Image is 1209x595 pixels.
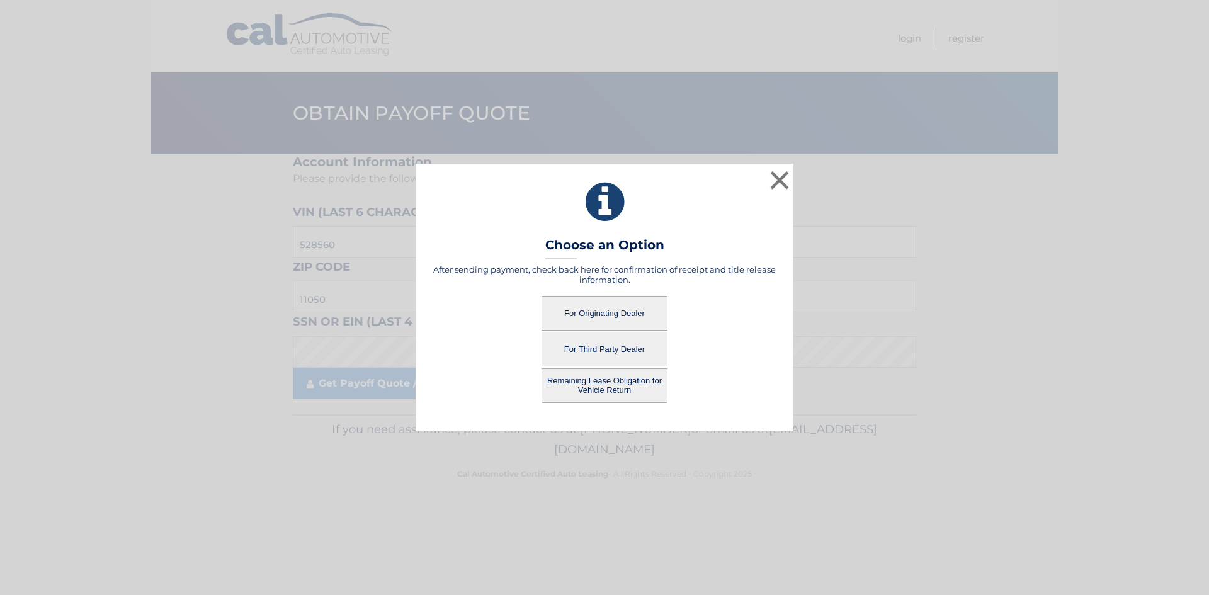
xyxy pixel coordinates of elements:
[542,332,667,366] button: For Third Party Dealer
[542,368,667,403] button: Remaining Lease Obligation for Vehicle Return
[545,237,664,259] h3: Choose an Option
[767,167,792,193] button: ×
[542,296,667,331] button: For Originating Dealer
[431,264,778,285] h5: After sending payment, check back here for confirmation of receipt and title release information.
